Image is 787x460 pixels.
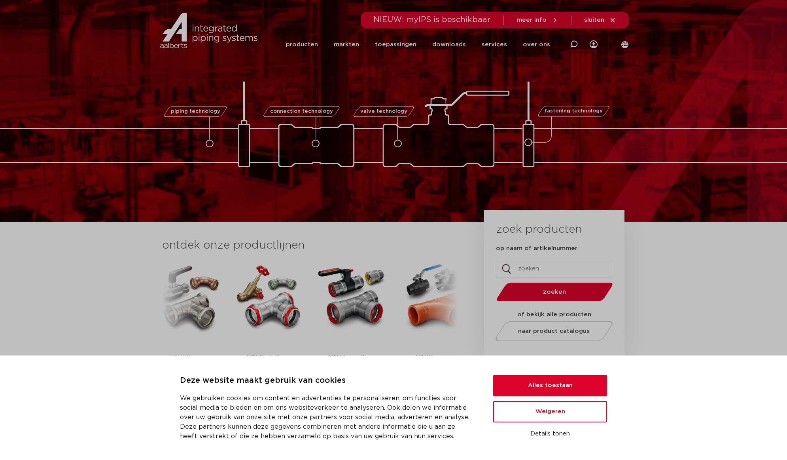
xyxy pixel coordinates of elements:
span: meer info [516,17,547,23]
a: markten [334,29,359,61]
input: zoeken [496,260,612,278]
strong: VSH [328,354,341,360]
a: sluiten [584,17,616,24]
span: naar product catalogus [518,328,590,334]
span: NIEUW: myIPS is beschikbaar [373,16,491,24]
a: VSHSudoPress [233,261,305,382]
a: producten [286,29,318,61]
nav: Menu [286,29,550,61]
div: my IPS [590,29,598,61]
a: over ons [523,29,550,61]
p: SudoPress [247,333,291,382]
h3: ontdek onze productlijnen [162,238,457,253]
button: Weigeren [493,401,607,422]
label: op naam of artikelnummer [496,245,577,253]
span: sluiten [584,17,604,23]
a: VSHShurjoint [399,261,471,382]
button: Details tonen [493,427,607,441]
span: valve technology [360,109,407,114]
strong: VSH [416,354,429,360]
p: Shurjoint [416,333,454,382]
strong: VSH [247,354,260,360]
strong: of bekijk alle producten [517,312,591,317]
strong: VSH [170,354,182,360]
span: piping technology [170,109,220,114]
a: naar product catalogus [494,321,615,341]
p: XPress [170,333,202,382]
h3: zoek producten [496,222,582,238]
a: meer info [516,17,558,24]
a: downloads [432,29,466,61]
span: zoeken [517,289,592,295]
span: connection technology [270,109,333,114]
button: zoeken [494,282,616,302]
a: VSHPowerPress [316,261,388,382]
p: Deze website maakt gebruik van cookies [180,374,474,387]
button: Alles toestaan [493,375,607,396]
a: VSHXPress [150,261,221,382]
a: toepassingen [375,29,416,61]
p: PowerPress [328,333,376,382]
p: We gebruiken cookies om content en advertenties te personaliseren, om functies voor social media ... [180,393,474,441]
span: fastening technology [545,109,603,114]
a: services [482,29,507,61]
